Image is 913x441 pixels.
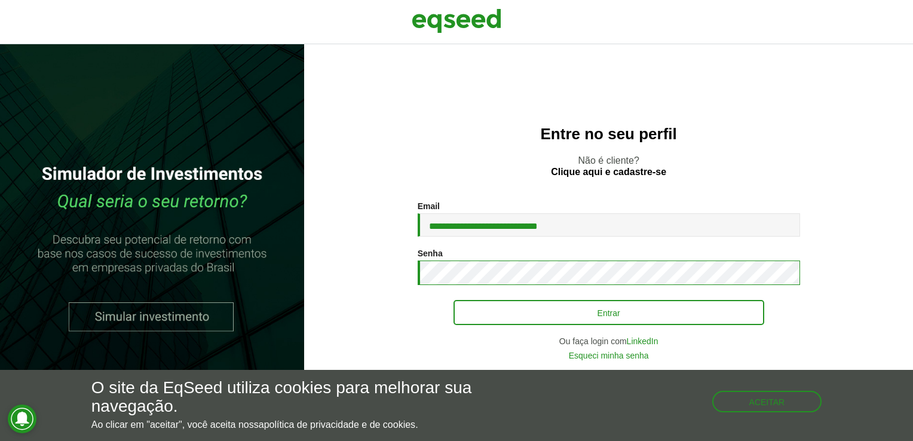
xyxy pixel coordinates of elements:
a: Esqueci minha senha [569,351,649,360]
h2: Entre no seu perfil [328,125,889,143]
img: EqSeed Logo [412,6,501,36]
button: Aceitar [712,391,822,412]
h5: O site da EqSeed utiliza cookies para melhorar sua navegação. [91,379,529,416]
a: LinkedIn [627,337,658,345]
a: política de privacidade e de cookies [264,420,416,430]
button: Entrar [454,300,764,325]
p: Ao clicar em "aceitar", você aceita nossa . [91,419,529,430]
label: Email [418,202,440,210]
div: Ou faça login com [418,337,800,345]
a: Clique aqui e cadastre-se [551,167,666,177]
p: Não é cliente? [328,155,889,177]
label: Senha [418,249,443,258]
